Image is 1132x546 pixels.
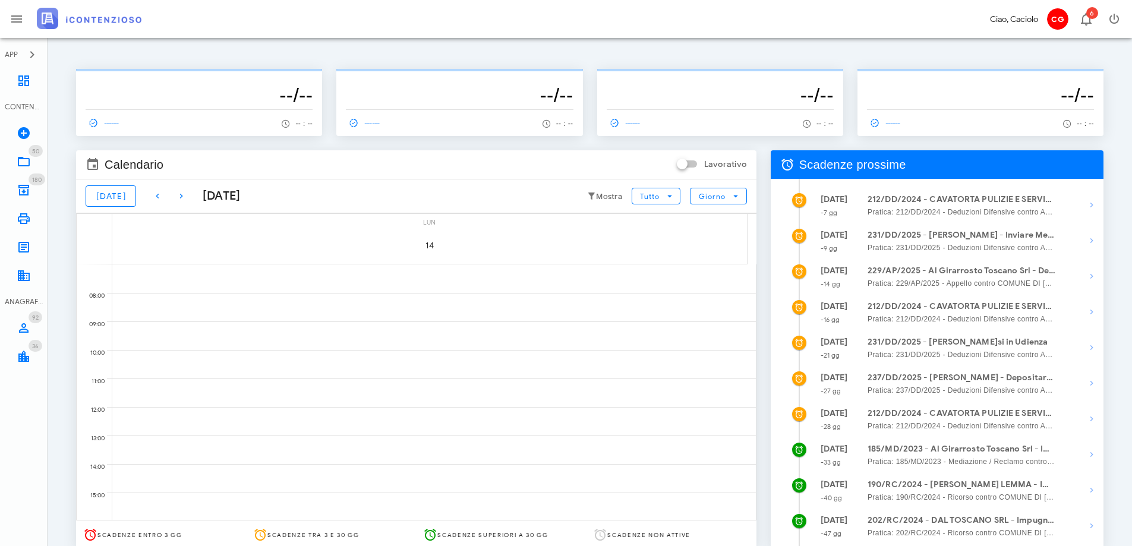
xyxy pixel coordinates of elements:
small: -40 gg [821,494,843,502]
small: -21 gg [821,351,840,359]
div: Ciao, Caciolo [990,13,1038,26]
div: ANAGRAFICA [5,296,43,307]
button: Mostra dettagli [1080,514,1103,538]
strong: 212/DD/2024 - CAVATORTA PULIZIE E SERVIZI SRL - Inviare Memorie per Udienza [868,300,1057,313]
div: 13:00 [77,432,107,445]
span: Giorno [698,192,726,201]
strong: [DATE] [821,515,848,525]
span: ------ [607,118,641,128]
strong: 212/DD/2024 - CAVATORTA PULIZIE E SERVIZI SRL - Depositare Documenti per Udienza [868,193,1057,206]
span: 14 [413,241,446,251]
button: Mostra dettagli [1080,300,1103,324]
strong: [DATE] [821,266,848,276]
small: -16 gg [821,315,840,324]
div: 10:00 [77,346,107,359]
small: Mostra [596,192,622,201]
label: Lavorativo [704,159,747,171]
span: Pratica: 231/DD/2025 - Deduzioni Difensive contro AGENZIA ENTRATE DP L'AQUILA (Udienza) [868,349,1057,361]
button: Mostra dettagli [1080,229,1103,253]
span: Scadenze non attive [607,531,690,539]
small: -7 gg [821,209,838,217]
span: Pratica: 212/DD/2024 - Deduzioni Difensive contro Agenzia Delle Entrate- Riscossione (Udienza) [868,313,1057,325]
h3: --/-- [86,83,313,107]
a: ------ [607,115,646,131]
h3: --/-- [346,83,573,107]
a: ------ [86,115,125,131]
span: 50 [32,147,39,155]
span: Pratica: 229/AP/2025 - Appello contro COMUNE DI [GEOGRAPHIC_DATA] DIP. RISORSE ECONOMICHE [868,277,1057,289]
button: Mostra dettagli [1080,407,1103,431]
div: lun [112,214,747,229]
span: Distintivo [29,145,43,157]
a: ------ [346,115,385,131]
button: Mostra dettagli [1080,478,1103,502]
strong: 237/DD/2025 - [PERSON_NAME] - Depositare i documenti processuali [868,371,1057,384]
span: Distintivo [29,340,42,352]
strong: 231/DD/2025 - [PERSON_NAME] - Inviare Memorie per Udienza [868,229,1057,242]
strong: 212/DD/2024 - CAVATORTA PULIZIE E SERVIZI SRL - Presentarsi in Udienza [868,407,1057,420]
span: Distintivo [29,311,42,323]
button: Mostra dettagli [1080,371,1103,395]
small: -47 gg [821,529,842,538]
strong: [DATE] [821,373,848,383]
span: 92 [32,314,39,321]
span: Pratica: 185/MD/2023 - Mediazione / Reclamo contro COMUNE DI [GEOGRAPHIC_DATA] DIP. RISORSE ECONO... [868,456,1057,468]
button: Mostra dettagli [1080,264,1103,288]
strong: 229/AP/2025 - Al Girarrosto Toscano Srl - Deposita la Costituzione in [GEOGRAPHIC_DATA] [868,264,1057,277]
p: -------------- [86,74,313,83]
strong: [DATE] [821,479,848,490]
h3: --/-- [867,83,1094,107]
small: -14 gg [821,280,841,288]
button: [DATE] [86,185,136,207]
span: ------ [867,118,901,128]
strong: [DATE] [821,301,848,311]
button: CG [1043,5,1071,33]
strong: [DATE] [821,444,848,454]
img: logo-text-2x.png [37,8,141,29]
span: Distintivo [29,173,45,185]
p: -------------- [867,74,1094,83]
h3: --/-- [607,83,834,107]
span: Pratica: 237/DD/2025 - Deduzioni Difensive contro Agenzia Delle Entrate- Riscossione [868,384,1057,396]
a: ------ [867,115,906,131]
span: Scadenze tra 3 e 30 gg [267,531,360,539]
div: CONTENZIOSO [5,102,43,112]
span: CG [1047,8,1068,30]
div: 16:00 [77,517,107,531]
span: Distintivo [1086,7,1098,19]
span: Pratica: 231/DD/2025 - Deduzioni Difensive contro AGENZIA ENTRATE DP L'AQUILA (Udienza) [868,242,1057,254]
strong: 190/RC/2024 - [PERSON_NAME] LEMMA - Impugnare la Decisione del Giudice (Favorevole) [868,478,1057,491]
small: -28 gg [821,422,841,431]
span: Pratica: 190/RC/2024 - Ricorso contro COMUNE DI [GEOGRAPHIC_DATA] ([GEOGRAPHIC_DATA]) [868,491,1057,503]
strong: 185/MD/2023 - Al Girarrosto Toscano Srl - Impugnare la Decisione del Giudice (Favorevole) [868,443,1057,456]
strong: [DATE] [821,337,848,347]
small: -27 gg [821,387,841,395]
span: -- : -- [1077,119,1094,128]
span: Scadenze entro 3 gg [97,531,182,539]
span: Pratica: 212/DD/2024 - Deduzioni Difensive contro Agenzia Delle Entrate- Riscossione (Udienza) [868,206,1057,218]
p: -------------- [346,74,573,83]
div: 11:00 [77,375,107,388]
div: [DATE] [193,187,241,205]
span: -- : -- [295,119,313,128]
div: 08:00 [77,289,107,302]
strong: [DATE] [821,408,848,418]
small: -33 gg [821,458,841,466]
span: -- : -- [816,119,834,128]
button: 14 [413,229,446,262]
span: Tutto [639,192,659,201]
button: Mostra dettagli [1080,443,1103,466]
div: 15:00 [77,489,107,502]
span: Pratica: 202/RC/2024 - Ricorso contro COMUNE DI [GEOGRAPHIC_DATA] DIP. RISORSE ECONOMICHE (Udienza) [868,527,1057,539]
button: Tutto [632,188,680,204]
div: 12:00 [77,403,107,416]
div: 14:00 [77,460,107,474]
span: Calendario [105,155,163,174]
button: Giorno [690,188,746,204]
span: ------ [86,118,120,128]
strong: 202/RC/2024 - DAL TOSCANO SRL - Impugnare la Decisione del Giudice [868,514,1057,527]
span: Pratica: 212/DD/2024 - Deduzioni Difensive contro Agenzia Delle Entrate- Riscossione (Udienza) [868,420,1057,432]
span: -- : -- [556,119,573,128]
span: Scadenze prossime [799,155,906,174]
button: Distintivo [1071,5,1100,33]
